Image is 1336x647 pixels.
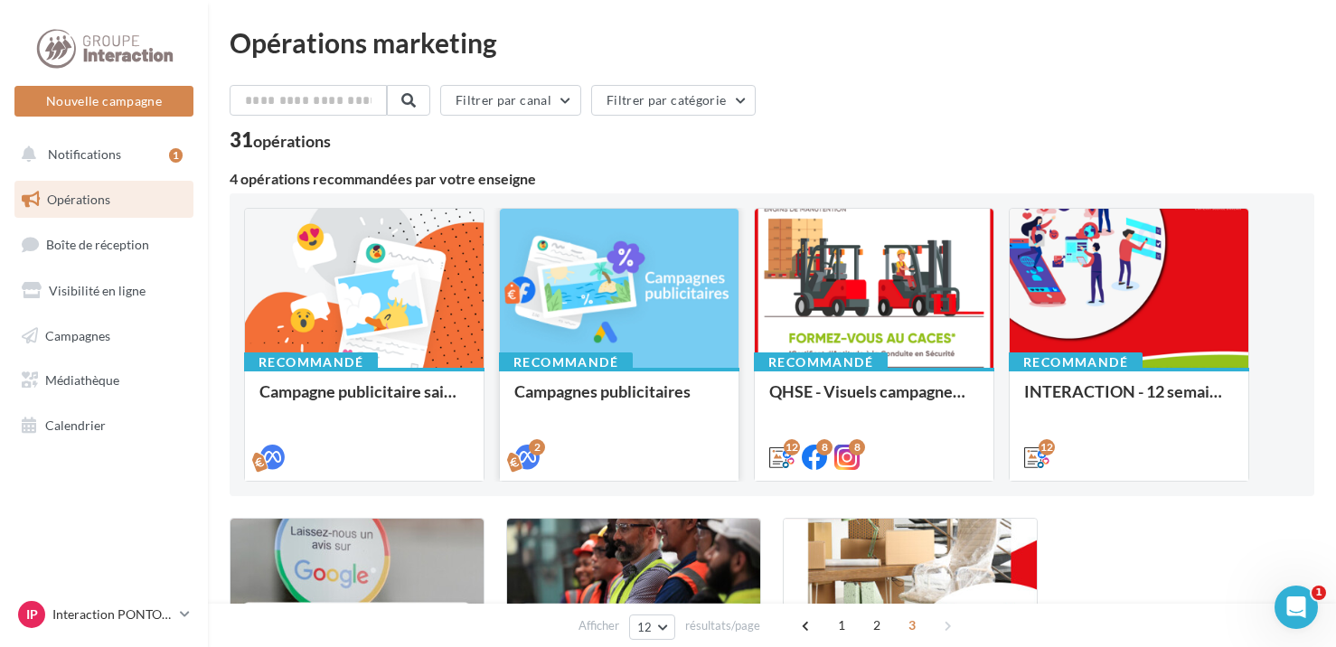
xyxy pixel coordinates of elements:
[579,617,619,634] span: Afficher
[49,283,146,298] span: Visibilité en ligne
[685,617,760,634] span: résultats/page
[14,597,193,632] a: IP Interaction PONTOISE
[898,611,927,640] span: 3
[11,407,197,445] a: Calendrier
[1024,382,1234,418] div: INTERACTION - 12 semaines de publication
[46,237,149,252] span: Boîte de réception
[637,620,653,634] span: 12
[514,382,724,418] div: Campagnes publicitaires
[26,605,38,624] span: IP
[629,614,675,640] button: 12
[169,148,183,163] div: 1
[244,352,378,372] div: Recommandé
[754,352,888,372] div: Recommandé
[230,172,1314,186] div: 4 opérations recommandées par votre enseigne
[45,417,106,433] span: Calendrier
[11,225,197,264] a: Boîte de réception
[784,439,800,455] div: 12
[11,136,190,173] button: Notifications 1
[1039,439,1055,455] div: 12
[591,85,756,116] button: Filtrer par catégorie
[48,146,121,162] span: Notifications
[1312,586,1326,600] span: 1
[849,439,865,455] div: 8
[1275,586,1318,629] iframe: Intercom live chat
[45,372,119,388] span: Médiathèque
[862,611,891,640] span: 2
[11,272,197,310] a: Visibilité en ligne
[230,130,331,150] div: 31
[11,181,197,219] a: Opérations
[529,439,545,455] div: 2
[253,133,331,149] div: opérations
[1009,352,1143,372] div: Recommandé
[816,439,833,455] div: 8
[827,611,856,640] span: 1
[11,361,197,399] a: Médiathèque
[14,86,193,117] button: Nouvelle campagne
[52,605,173,624] p: Interaction PONTOISE
[259,382,469,418] div: Campagne publicitaire saisonniers
[499,352,633,372] div: Recommandé
[769,382,979,418] div: QHSE - Visuels campagnes siège
[47,192,110,207] span: Opérations
[440,85,581,116] button: Filtrer par canal
[230,29,1314,56] div: Opérations marketing
[45,327,110,342] span: Campagnes
[11,317,197,355] a: Campagnes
